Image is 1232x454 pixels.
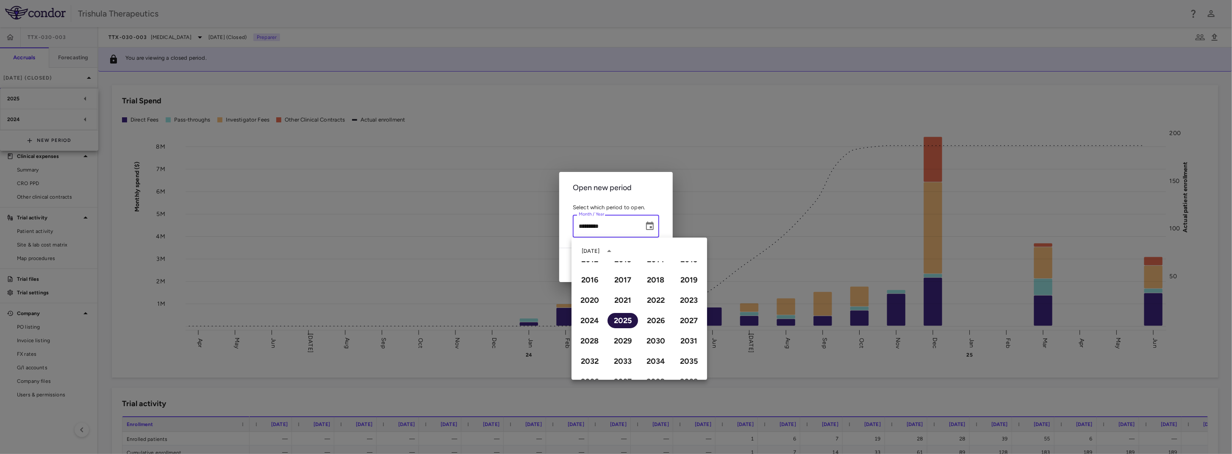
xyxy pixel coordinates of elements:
button: 2023 [674,293,704,308]
button: 2039 [674,374,704,389]
button: 2013 [608,252,638,267]
button: 2017 [608,272,638,288]
button: 2031 [674,333,704,349]
button: Choose date, selected date is Jul 19, 2025 [641,218,658,235]
button: 2018 [641,272,671,288]
label: Month / Year [579,211,605,218]
button: 2025 [608,313,638,328]
button: 2030 [641,333,671,349]
button: 2014 [641,252,671,267]
button: 2026 [641,313,671,328]
p: Select which period to open. [573,204,659,211]
button: 2032 [574,354,605,369]
button: 2036 [574,374,605,389]
button: 2037 [608,374,638,389]
button: 2035 [674,354,704,369]
button: 2021 [608,293,638,308]
button: 2024 [574,313,605,328]
div: [DATE] [582,247,599,255]
button: year view is open, switch to calendar view [602,244,616,258]
button: 2015 [674,252,704,267]
button: 2038 [641,374,671,389]
button: 2020 [574,293,605,308]
h2: Open new period [559,172,673,204]
button: 2016 [574,272,605,288]
button: 2034 [641,354,671,369]
button: 2012 [574,252,605,267]
button: 2028 [574,333,605,349]
button: 2029 [608,333,638,349]
button: 2033 [608,354,638,369]
button: 2022 [641,293,671,308]
button: 2027 [674,313,704,328]
button: 2019 [674,272,704,288]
